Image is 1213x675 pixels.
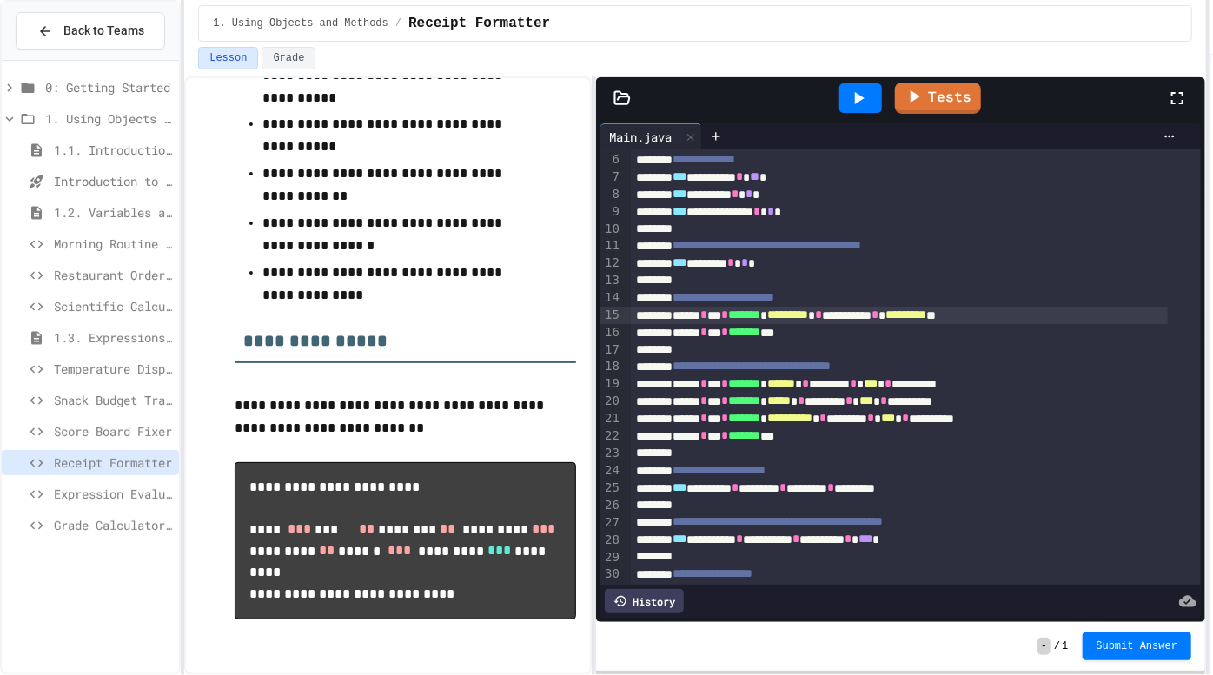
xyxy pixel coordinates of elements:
span: / [395,17,401,30]
div: 8 [600,186,622,203]
div: 27 [600,514,622,532]
div: 19 [600,375,622,393]
button: Grade [262,47,315,69]
div: 11 [600,237,622,255]
div: 20 [600,393,622,410]
span: Snack Budget Tracker [54,391,172,409]
span: Morning Routine Fix [54,235,172,253]
span: Back to Teams [63,22,144,40]
div: 28 [600,532,622,549]
div: Main.java [600,123,702,149]
span: Introduction to Algorithms, Programming, and Compilers [54,172,172,190]
span: Submit Answer [1097,639,1178,653]
span: Receipt Formatter [408,13,550,34]
div: 12 [600,255,622,272]
div: 14 [600,289,622,307]
button: Lesson [198,47,258,69]
span: Restaurant Order System [54,266,172,284]
div: 22 [600,427,622,445]
button: Back to Teams [16,12,165,50]
span: 1.1. Introduction to Algorithms, Programming, and Compilers [54,141,172,159]
div: 7 [600,169,622,186]
span: Score Board Fixer [54,422,172,440]
span: 1.2. Variables and Data Types [54,203,172,222]
div: 17 [600,341,622,359]
span: Grade Calculator Pro [54,516,172,534]
span: 1.3. Expressions and Output [New] [54,328,172,347]
div: 15 [600,307,622,324]
div: 24 [600,462,622,480]
div: 25 [600,480,622,497]
span: Scientific Calculator [54,297,172,315]
div: History [605,589,684,613]
span: Receipt Formatter [54,453,172,472]
div: 6 [600,151,622,169]
span: 1. Using Objects and Methods [213,17,388,30]
span: 0: Getting Started [45,78,172,96]
div: 30 [600,566,622,583]
span: 1 [1062,639,1068,653]
div: 29 [600,549,622,566]
span: / [1054,639,1060,653]
div: 16 [600,324,622,341]
div: 10 [600,221,622,238]
span: Temperature Display Fix [54,360,172,378]
div: 9 [600,203,622,221]
button: Submit Answer [1083,632,1192,660]
a: Tests [895,83,981,114]
div: 18 [600,358,622,375]
div: 21 [600,410,622,427]
div: Main.java [600,128,680,146]
div: 31 [600,583,622,600]
div: 13 [600,272,622,289]
span: 1. Using Objects and Methods [45,109,172,128]
div: 26 [600,497,622,514]
span: - [1037,638,1051,655]
div: 23 [600,445,622,462]
span: Expression Evaluator Fix [54,485,172,503]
